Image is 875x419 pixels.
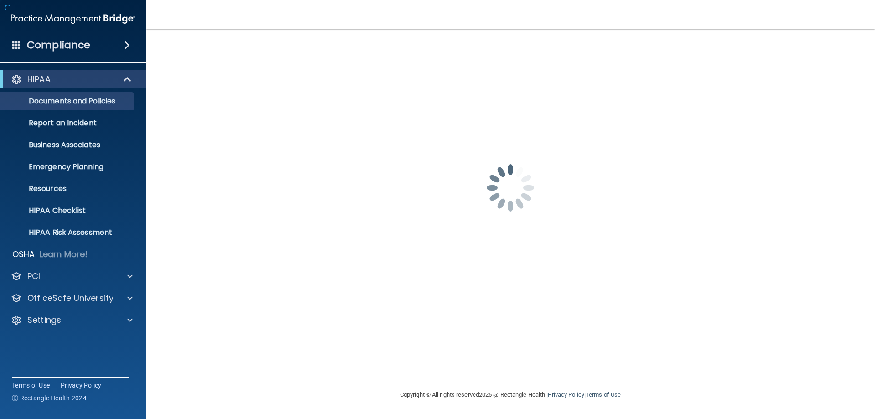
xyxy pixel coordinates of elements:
[12,249,35,260] p: OSHA
[61,381,102,390] a: Privacy Policy
[12,393,87,403] span: Ⓒ Rectangle Health 2024
[40,249,88,260] p: Learn More!
[27,74,51,85] p: HIPAA
[6,162,130,171] p: Emergency Planning
[6,140,130,150] p: Business Associates
[27,39,90,52] h4: Compliance
[11,271,133,282] a: PCI
[6,119,130,128] p: Report an Incident
[6,97,130,106] p: Documents and Policies
[6,184,130,193] p: Resources
[11,10,135,28] img: PMB logo
[465,142,556,233] img: spinner.e123f6fc.gif
[586,391,621,398] a: Terms of Use
[12,381,50,390] a: Terms of Use
[548,391,584,398] a: Privacy Policy
[11,293,133,304] a: OfficeSafe University
[27,293,113,304] p: OfficeSafe University
[27,271,40,282] p: PCI
[11,315,133,326] a: Settings
[6,206,130,215] p: HIPAA Checklist
[27,315,61,326] p: Settings
[6,228,130,237] p: HIPAA Risk Assessment
[11,74,132,85] a: HIPAA
[344,380,677,409] div: Copyright © All rights reserved 2025 @ Rectangle Health | |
